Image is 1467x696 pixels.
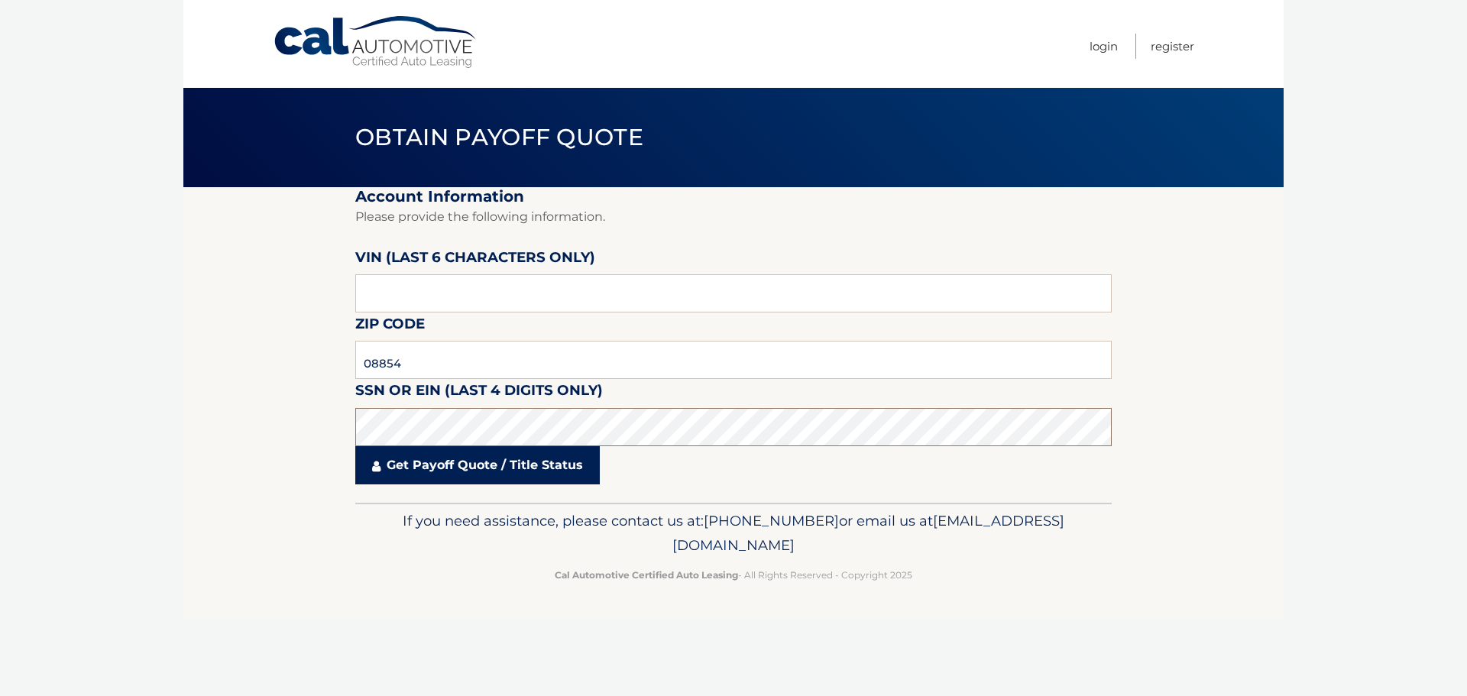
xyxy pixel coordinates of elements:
[355,187,1112,206] h2: Account Information
[1090,34,1118,59] a: Login
[704,512,839,529] span: [PHONE_NUMBER]
[355,123,643,151] span: Obtain Payoff Quote
[355,312,425,341] label: Zip Code
[273,15,479,70] a: Cal Automotive
[555,569,738,581] strong: Cal Automotive Certified Auto Leasing
[1151,34,1194,59] a: Register
[355,446,600,484] a: Get Payoff Quote / Title Status
[355,379,603,407] label: SSN or EIN (last 4 digits only)
[365,509,1102,558] p: If you need assistance, please contact us at: or email us at
[355,206,1112,228] p: Please provide the following information.
[355,246,595,274] label: VIN (last 6 characters only)
[365,567,1102,583] p: - All Rights Reserved - Copyright 2025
